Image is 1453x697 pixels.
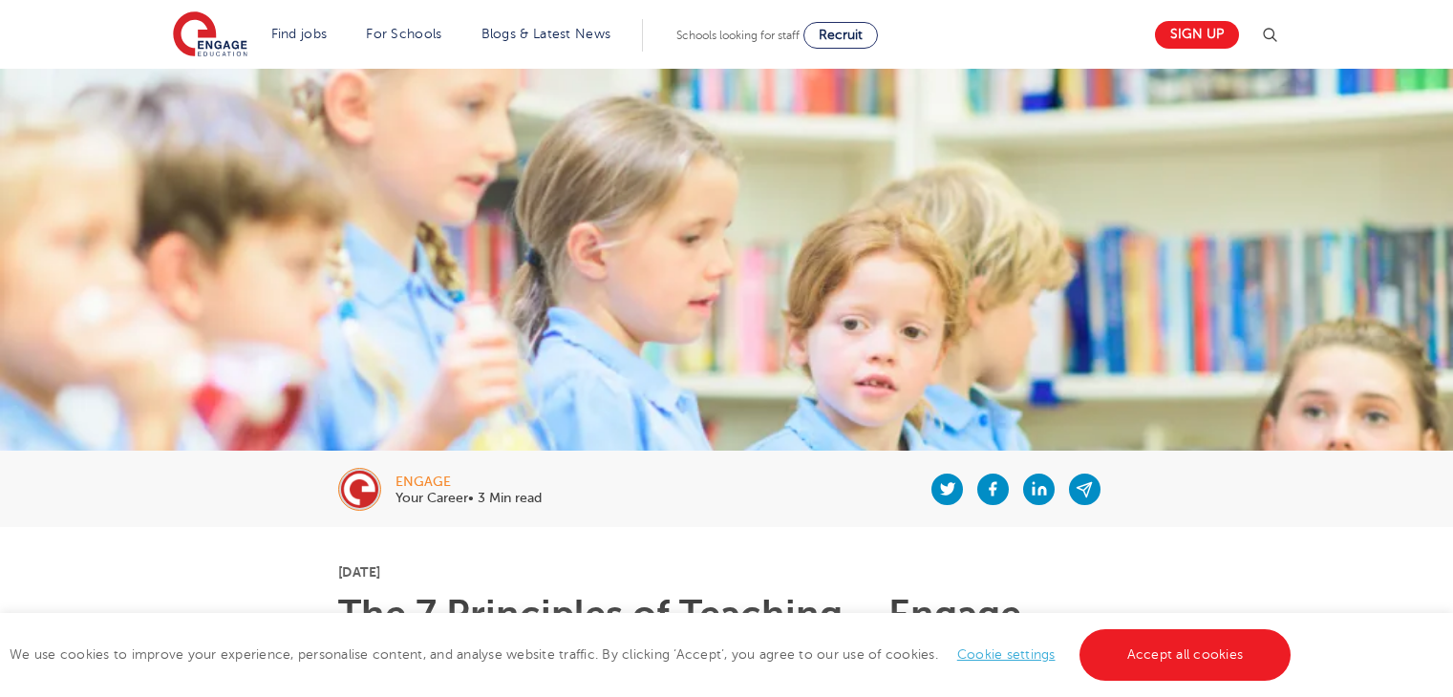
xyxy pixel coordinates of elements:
span: We use cookies to improve your experience, personalise content, and analyse website traffic. By c... [10,647,1295,662]
div: engage [395,475,542,489]
h1: The 7 Principles of Teaching – Engage Education | [338,596,1115,672]
a: For Schools [366,27,441,41]
a: Accept all cookies [1079,629,1292,681]
span: Schools looking for staff [676,29,800,42]
a: Sign up [1155,21,1239,49]
a: Find jobs [271,27,328,41]
a: Cookie settings [957,647,1056,662]
a: Blogs & Latest News [481,27,611,41]
img: Engage Education [173,11,247,59]
p: [DATE] [338,565,1115,579]
a: Recruit [803,22,878,49]
p: Your Career• 3 Min read [395,492,542,505]
span: Recruit [819,28,863,42]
